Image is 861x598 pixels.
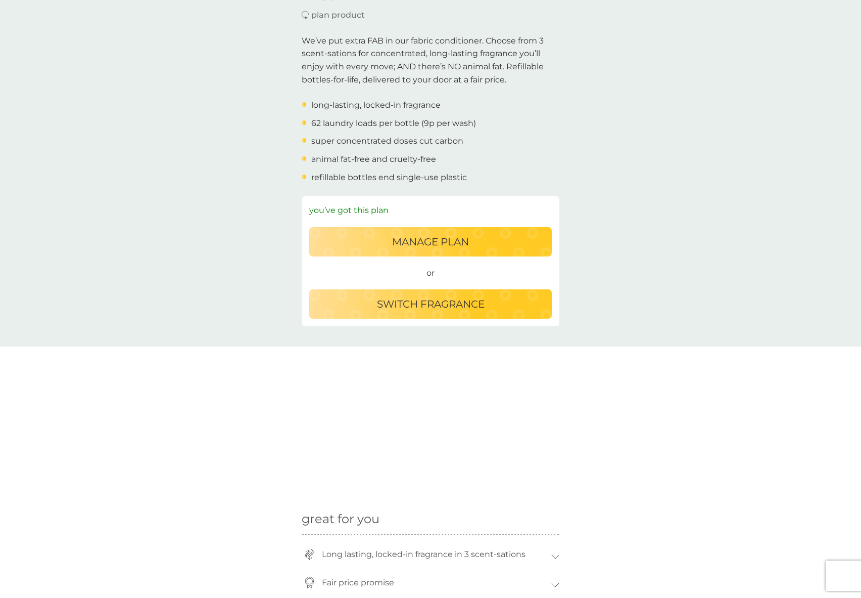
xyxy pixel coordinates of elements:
[317,543,531,566] p: Long lasting, locked-in fragrance in 3 scent-sations
[309,289,552,319] button: switch fragrance
[317,571,399,594] p: Fair price promise
[309,267,552,280] span: or
[311,117,476,130] p: 62 laundry loads per bottle (9p per wash)
[304,577,315,588] img: coin-icon.svg
[309,227,552,257] button: Manage plan
[311,171,467,184] p: refillable bottles end single-use plastic
[302,34,559,86] p: We’ve put extra FAB in our fabric conditioner. Choose from 3 scent-sations for concentrated, long...
[309,204,389,217] p: you’ve got this plan
[311,9,365,22] p: plan product
[302,512,559,527] h2: great for you
[392,234,469,250] p: Manage plan
[311,135,463,148] p: super concentrated doses cut carbon
[377,296,485,312] p: switch fragrance
[311,153,436,166] p: animal fat-free and cruelty-free
[304,549,315,560] img: smol-fragrance.svg
[311,99,441,112] p: long-lasting, locked-in fragrance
